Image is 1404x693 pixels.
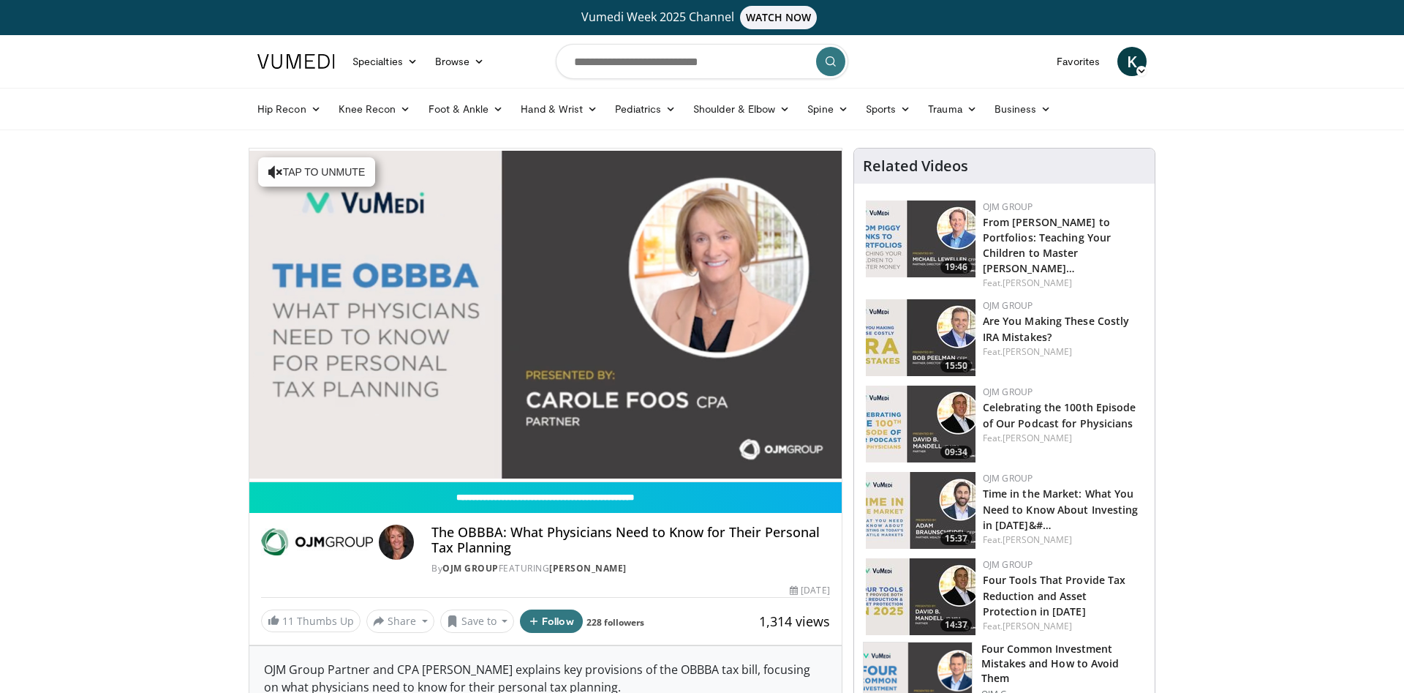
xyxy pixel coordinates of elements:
[344,47,426,76] a: Specialties
[983,386,1033,398] a: OJM Group
[983,314,1130,343] a: Are You Making These Costly IRA Mistakes?
[866,201,975,277] a: 19:46
[442,562,499,574] a: OJM Group
[866,558,975,635] img: 6704c0a6-4d74-4e2e-aaba-7698dfbc586a.150x105_q85_crop-smart_upscale.jpg
[249,149,842,482] video-js: Video Player
[863,157,968,175] h4: Related Videos
[1117,47,1147,76] a: K
[260,6,1144,29] a: Vumedi Week 2025 ChannelWATCH NOW
[866,299,975,376] img: 4b415aee-9520-4d6f-a1e1-8e5e22de4108.150x105_q85_crop-smart_upscale.jpg
[981,642,1146,686] h3: Four Common Investment Mistakes and How to Avoid Them
[606,94,684,124] a: Pediatrics
[940,618,972,632] span: 14:37
[1003,620,1072,632] a: [PERSON_NAME]
[866,201,975,277] img: 282c92bf-9480-4465-9a17-aeac8df0c943.150x105_q85_crop-smart_upscale.jpg
[556,44,848,79] input: Search topics, interventions
[866,299,975,376] a: 15:50
[983,558,1033,571] a: OJM Group
[940,446,972,459] span: 09:34
[261,610,361,632] a: 11 Thumbs Up
[1003,277,1072,289] a: [PERSON_NAME]
[586,616,644,629] a: 228 followers
[420,94,513,124] a: Foot & Ankle
[983,201,1033,213] a: OJM Group
[983,215,1111,275] a: From [PERSON_NAME] to Portfolios: Teaching Your Children to Master [PERSON_NAME]…
[983,345,1143,359] div: Feat.
[740,6,818,29] span: WATCH NOW
[857,94,920,124] a: Sports
[282,614,294,628] span: 11
[983,299,1033,312] a: OJM Group
[983,432,1143,445] div: Feat.
[983,487,1139,531] a: Time in the Market: What You Need to Know About Investing in [DATE]&#…
[258,157,375,187] button: Tap to unmute
[940,261,972,274] span: 19:46
[866,386,975,462] img: 7438bed5-bde3-4519-9543-24a8eadaa1c2.150x105_q85_crop-smart_upscale.jpg
[261,525,373,560] img: OJM Group
[866,558,975,635] a: 14:37
[1003,345,1072,358] a: [PERSON_NAME]
[866,472,975,549] a: 15:37
[983,472,1033,484] a: OJM Group
[866,472,975,549] img: cfc453be-3f74-41d3-a301-0743b7c46f05.150x105_q85_crop-smart_upscale.jpg
[379,525,414,560] img: Avatar
[790,584,829,597] div: [DATE]
[440,610,515,633] button: Save to
[983,573,1126,618] a: Four Tools That Provide Tax Reduction and Asset Protection in [DATE]
[986,94,1060,124] a: Business
[983,533,1143,547] div: Feat.
[940,359,972,372] span: 15:50
[1048,47,1109,76] a: Favorites
[366,610,434,633] button: Share
[426,47,494,76] a: Browse
[330,94,420,124] a: Knee Recon
[431,525,829,556] h4: The OBBBA: What Physicians Need to Know for Their Personal Tax Planning
[520,610,583,633] button: Follow
[759,613,830,630] span: 1,314 views
[512,94,606,124] a: Hand & Wrist
[983,277,1143,290] div: Feat.
[983,620,1143,633] div: Feat.
[257,54,335,69] img: VuMedi Logo
[866,386,975,462] a: 09:34
[549,562,627,574] a: [PERSON_NAME]
[940,532,972,545] span: 15:37
[684,94,799,124] a: Shoulder & Elbow
[1003,432,1072,444] a: [PERSON_NAME]
[799,94,856,124] a: Spine
[983,400,1136,430] a: Celebrating the 100th Episode of Our Podcast for Physicians
[431,562,829,575] div: By FEATURING
[1003,533,1072,546] a: [PERSON_NAME]
[919,94,986,124] a: Trauma
[249,94,330,124] a: Hip Recon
